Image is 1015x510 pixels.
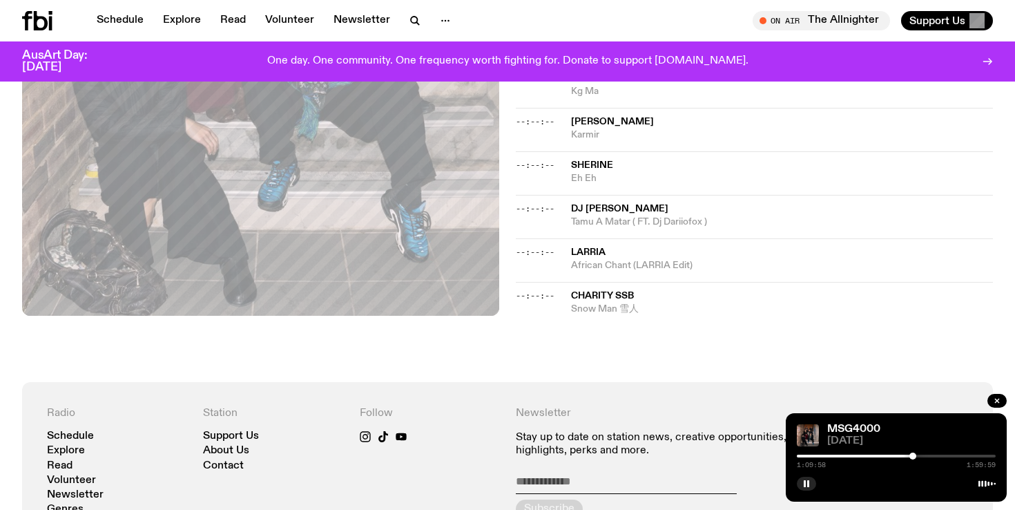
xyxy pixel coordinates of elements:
[571,129,993,142] span: Karmir
[753,11,890,30] button: On AirThe Allnighter
[571,247,606,257] span: Larria
[571,73,661,83] span: LALIT & BOUHINGA
[516,203,554,214] span: --:--:--
[267,55,748,68] p: One day. One community. One frequency worth fighting for. Donate to support [DOMAIN_NAME].
[909,15,965,27] span: Support Us
[47,446,85,456] a: Explore
[571,117,654,126] span: [PERSON_NAME]
[203,446,249,456] a: About Us
[516,290,554,301] span: --:--:--
[516,160,554,171] span: --:--:--
[47,407,186,420] h4: Radio
[571,204,668,214] span: DJ [PERSON_NAME]
[257,11,322,30] a: Volunteer
[203,407,342,420] h4: Station
[516,431,812,457] p: Stay up to date on station news, creative opportunities, highlights, perks and more.
[571,216,993,229] span: Tamu A Matar ( FT. Dj Dariiofox )
[88,11,152,30] a: Schedule
[571,291,634,301] span: Charity Ssb
[827,424,880,435] a: MSG4000
[516,247,554,258] span: --:--:--
[571,303,993,316] span: Snow Man 雪⼈
[47,490,104,500] a: Newsletter
[203,431,259,442] a: Support Us
[155,11,209,30] a: Explore
[571,259,993,272] span: African Chant (LARRIA Edit)
[571,172,993,185] span: Eh Eh
[901,11,993,30] button: Support Us
[967,462,996,469] span: 1:59:59
[203,461,244,471] a: Contact
[827,436,996,446] span: [DATE]
[325,11,398,30] a: Newsletter
[516,407,812,420] h4: Newsletter
[360,407,499,420] h4: Follow
[47,475,96,486] a: Volunteer
[47,431,94,442] a: Schedule
[571,85,993,98] span: Kg Ma
[22,50,110,73] h3: AusArt Day: [DATE]
[516,116,554,127] span: --:--:--
[797,462,826,469] span: 1:09:58
[47,461,72,471] a: Read
[571,160,613,170] span: Sherine
[212,11,254,30] a: Read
